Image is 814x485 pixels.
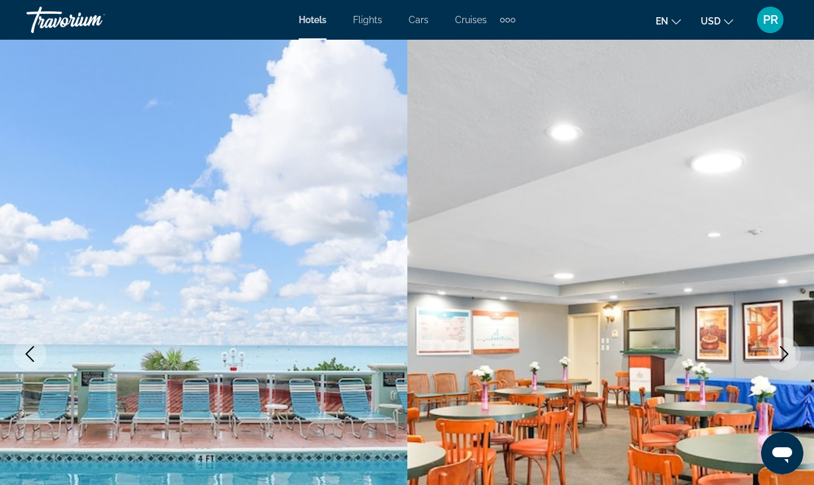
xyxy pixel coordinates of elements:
button: Change currency [701,11,733,30]
span: USD [701,16,721,26]
a: Cars [409,15,429,25]
button: Next image [768,337,801,371]
button: User Menu [753,6,788,34]
button: Extra navigation items [500,9,515,30]
a: Cruises [455,15,487,25]
button: Change language [656,11,681,30]
a: Travorium [26,3,159,37]
a: Flights [353,15,382,25]
iframe: Button to launch messaging window [761,432,803,474]
span: en [656,16,668,26]
button: Previous image [13,337,46,371]
span: PR [763,13,778,26]
a: Hotels [299,15,327,25]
